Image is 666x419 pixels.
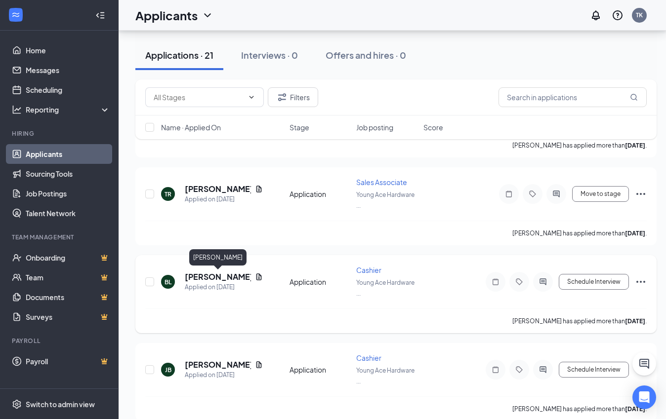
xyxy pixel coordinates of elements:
button: ChatActive [632,352,656,376]
svg: Settings [12,399,22,409]
div: Applications · 21 [145,49,213,61]
svg: Ellipses [635,188,647,200]
div: Switch to admin view [26,399,95,409]
div: Interviews · 0 [241,49,298,61]
svg: Filter [276,91,288,103]
input: Search in applications [499,87,647,107]
a: Applicants [26,144,110,164]
svg: ActiveChat [537,278,549,286]
div: Application [290,189,351,199]
svg: Notifications [590,9,602,21]
p: [PERSON_NAME] has applied more than . [512,317,647,325]
a: Talent Network [26,203,110,223]
svg: QuestionInfo [612,9,624,21]
svg: Note [503,190,515,198]
a: DocumentsCrown [26,287,110,307]
button: Schedule Interview [559,362,629,378]
div: JB [165,366,171,374]
div: Offers and hires · 0 [326,49,406,61]
a: Sourcing Tools [26,164,110,184]
a: Messages [26,60,110,80]
svg: ChevronDown [202,9,213,21]
span: Job posting [356,122,393,132]
div: Hiring [12,129,108,138]
div: Applied on [DATE] [185,282,263,292]
div: Applied on [DATE] [185,370,263,380]
svg: ChatActive [638,358,650,370]
div: BL [165,278,171,286]
svg: Tag [527,190,539,198]
div: Payroll [12,337,108,345]
div: Team Management [12,233,108,241]
a: SurveysCrown [26,307,110,327]
span: Name · Applied On [161,122,221,132]
svg: Collapse [95,10,105,20]
a: Home [26,40,110,60]
svg: ChevronDown [248,93,255,101]
svg: ActiveChat [550,190,562,198]
h1: Applicants [135,7,198,24]
div: [PERSON_NAME] [189,249,247,266]
svg: Ellipses [635,276,647,288]
span: Stage [290,122,309,132]
div: Reporting [26,105,111,114]
span: Score [423,122,443,132]
svg: Document [255,273,263,281]
span: Young Ace Hardware ... [356,191,415,209]
a: PayrollCrown [26,351,110,371]
svg: Tag [513,366,525,374]
h5: [PERSON_NAME] [185,359,251,370]
span: Young Ace Hardware ... [356,367,415,385]
a: Job Postings [26,184,110,203]
svg: Note [490,366,501,374]
span: Sales Associate [356,178,407,187]
svg: WorkstreamLogo [11,10,21,20]
button: Move to stage [572,186,629,202]
div: Application [290,365,351,375]
svg: Document [255,185,263,193]
svg: Document [255,361,263,369]
h5: [PERSON_NAME] [185,184,251,194]
p: [PERSON_NAME] has applied more than . [512,405,647,413]
a: Scheduling [26,80,110,100]
a: TeamCrown [26,267,110,287]
span: Cashier [356,353,381,362]
b: [DATE] [625,317,645,325]
div: Applied on [DATE] [185,194,263,204]
svg: ActiveChat [537,366,549,374]
button: Schedule Interview [559,274,629,290]
div: Application [290,277,351,287]
b: [DATE] [625,229,645,237]
h5: [PERSON_NAME] [185,271,251,282]
input: All Stages [154,92,244,103]
a: OnboardingCrown [26,248,110,267]
div: Open Intercom Messenger [632,385,656,409]
b: [DATE] [625,405,645,413]
span: Cashier [356,266,381,274]
svg: Analysis [12,105,22,114]
svg: Note [490,278,501,286]
p: [PERSON_NAME] has applied more than . [512,229,647,237]
div: TR [165,190,171,198]
button: Filter Filters [268,87,318,107]
span: Young Ace Hardware ... [356,279,415,297]
div: TK [636,11,643,19]
svg: Tag [513,278,525,286]
svg: MagnifyingGlass [630,93,638,101]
